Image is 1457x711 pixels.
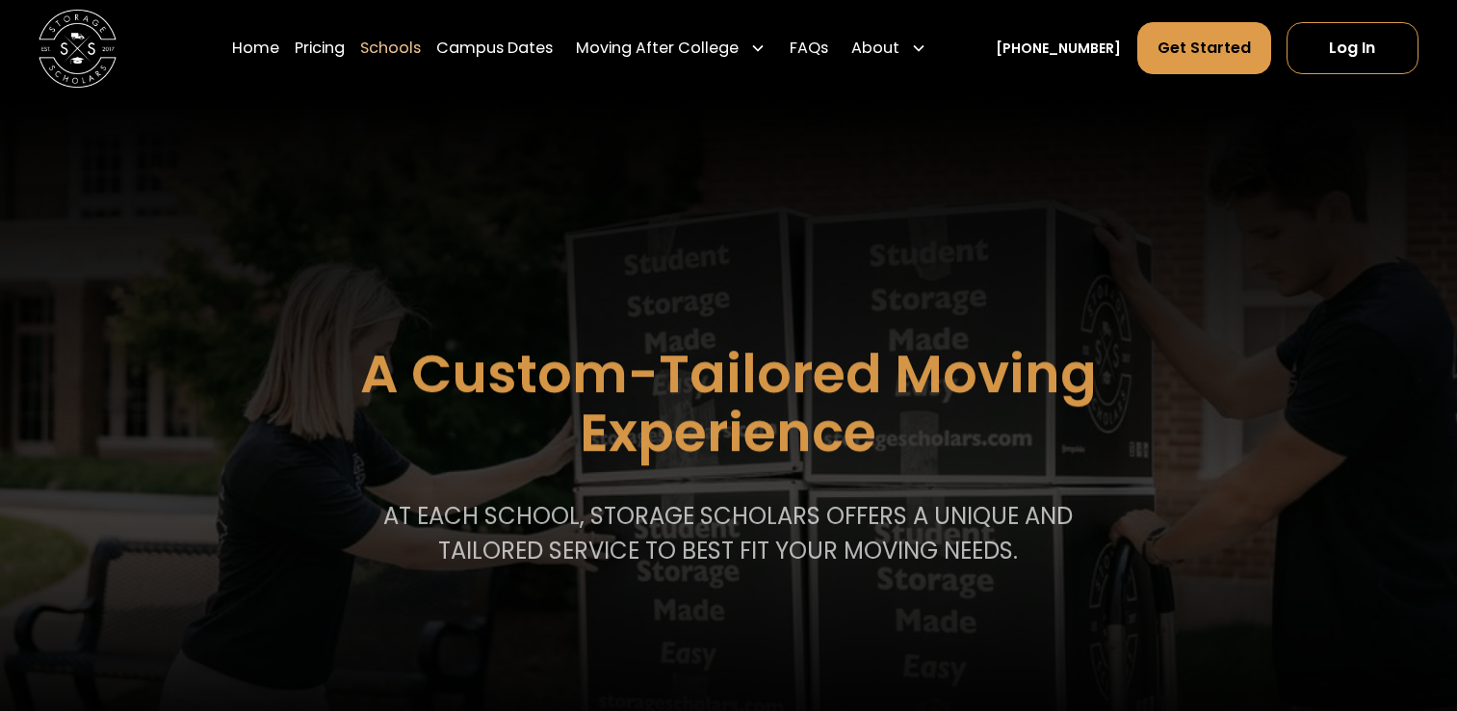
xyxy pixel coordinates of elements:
[851,37,899,60] div: About
[39,10,117,88] a: home
[844,21,934,75] div: About
[360,21,421,75] a: Schools
[1287,22,1418,74] a: Log In
[436,21,553,75] a: Campus Dates
[232,21,279,75] a: Home
[295,21,345,75] a: Pricing
[1137,22,1271,74] a: Get Started
[996,39,1121,59] a: [PHONE_NUMBER]
[39,10,117,88] img: Storage Scholars main logo
[790,21,828,75] a: FAQs
[568,21,773,75] div: Moving After College
[375,499,1081,568] p: At each school, storage scholars offers a unique and tailored service to best fit your Moving needs.
[263,345,1193,462] h1: A Custom-Tailored Moving Experience
[576,37,739,60] div: Moving After College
